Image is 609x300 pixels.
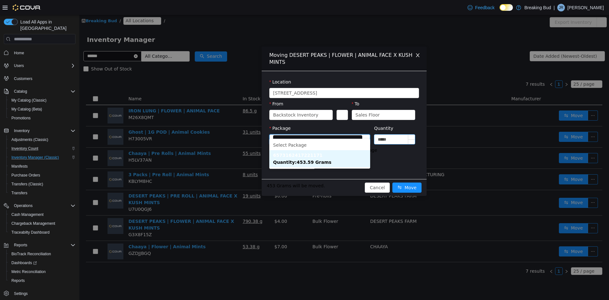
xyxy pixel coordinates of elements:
span: BioTrack Reconciliation [9,250,75,258]
button: My Catalog (Beta) [6,105,78,114]
span: Purchase Orders [11,173,40,178]
span: Adjustments (Classic) [9,136,75,143]
button: Catalog [1,87,78,96]
i: icon: up [331,121,333,123]
span: Users [11,62,75,70]
span: Reports [11,241,75,249]
span: Metrc Reconciliation [11,269,46,274]
button: icon: swapMove [313,168,342,178]
span: Catalog [11,88,75,95]
button: BioTrack Reconciliation [6,250,78,258]
span: Purchase Orders [9,171,75,179]
button: Inventory [1,126,78,135]
li: 6573162417221171 [190,135,291,152]
span: Transfers [11,190,27,196]
label: To [272,86,280,91]
input: Dark Mode [500,4,513,11]
a: Inventory Manager (Classic) [9,154,62,161]
div: Moving DESERT PEAKS | FLOWER | ANIMAL FACE X KUSH MINTS [190,37,340,51]
a: Transfers [9,189,30,197]
button: Reports [6,276,78,285]
button: Transfers [6,189,78,197]
div: Josue Reyes [557,4,565,11]
button: Operations [1,201,78,210]
span: Feedback [475,4,494,11]
a: Traceabilty Dashboard [9,229,52,236]
button: Customers [1,74,78,83]
a: Dashboards [9,259,39,267]
a: Chargeback Management [9,220,58,227]
a: Inventory Count [9,145,41,152]
a: Metrc Reconciliation [9,268,48,276]
label: From [190,86,204,91]
span: Reports [9,277,75,284]
span: BioTrack Reconciliation [11,251,51,257]
button: Inventory [11,127,32,135]
span: Inventory Manager (Classic) [11,155,59,160]
span: Operations [11,202,75,210]
li: Select Package [190,125,291,135]
button: Close [330,32,347,50]
a: Purchase Orders [9,171,43,179]
span: Quantity : 453.59 Grams [194,145,252,150]
button: Users [1,61,78,70]
i: icon: down [246,98,250,103]
a: Feedback [465,1,497,14]
span: Load All Apps in [GEOGRAPHIC_DATA] [18,19,75,31]
a: Adjustments (Classic) [9,136,51,143]
span: Promotions [9,114,75,122]
button: Operations [11,202,35,210]
span: 453 Grams will be moved. [187,168,246,174]
button: Users [11,62,26,70]
button: Manifests [6,162,78,171]
span: Transfers (Classic) [9,180,75,188]
div: Backstock Inventory [194,95,239,105]
a: BioTrack Reconciliation [9,250,54,258]
span: Reports [11,278,25,283]
a: Cash Management [9,211,46,218]
span: Inventory Manager (Classic) [9,154,75,161]
a: Manifests [9,163,30,170]
button: Swap [257,95,268,105]
span: Reports [14,243,27,248]
span: Increase Value [329,120,336,124]
span: My Catalog (Classic) [11,98,47,103]
button: Settings [1,289,78,298]
span: Transfers (Classic) [11,182,43,187]
span: Chargeback Management [9,220,75,227]
span: Inventory Count [9,145,75,152]
span: Operations [14,203,33,208]
span: Inventory [14,128,29,133]
button: Inventory Count [6,144,78,153]
span: Settings [11,290,75,297]
label: Location [190,64,212,70]
button: My Catalog (Classic) [6,96,78,105]
input: Quantity [295,120,336,129]
div: Sales Floor [276,95,301,105]
a: Settings [11,290,30,297]
span: Dashboards [11,260,37,265]
span: 8715 Central Ave [194,73,238,83]
span: Manifests [9,163,75,170]
span: Chargeback Management [11,221,55,226]
span: Manifests [11,164,28,169]
a: Dashboards [6,258,78,267]
button: Reports [11,241,30,249]
label: Package [190,111,211,116]
span: Customers [14,76,32,81]
button: Cash Management [6,210,78,219]
button: Catalog [11,88,29,95]
span: Inventory [11,127,75,135]
button: Chargeback Management [6,219,78,228]
button: Reports [1,241,78,250]
p: Breaking Bud [524,4,551,11]
p: [PERSON_NAME] [567,4,604,11]
i: icon: down [331,126,333,128]
span: My Catalog (Beta) [11,107,42,112]
img: Cova [13,4,41,11]
span: Traceabilty Dashboard [11,230,49,235]
a: Transfers (Classic) [9,180,46,188]
span: My Catalog (Classic) [9,97,75,104]
span: Customers [11,75,75,83]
